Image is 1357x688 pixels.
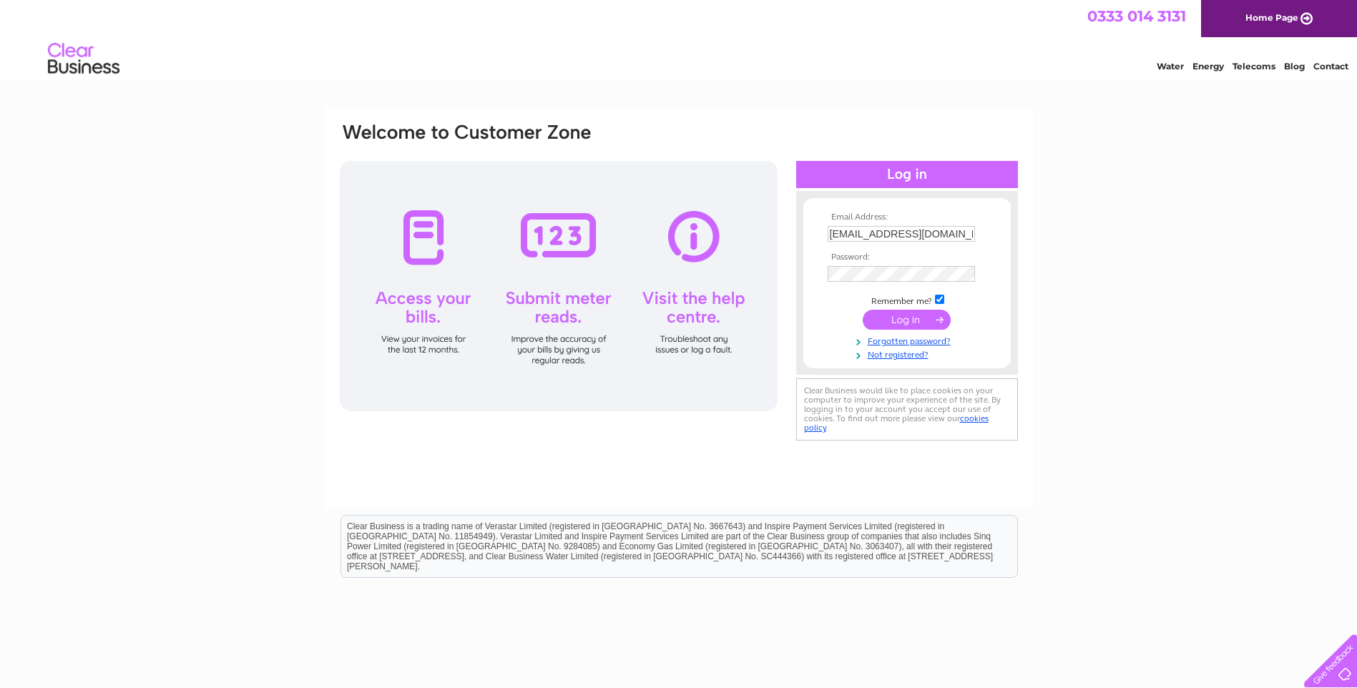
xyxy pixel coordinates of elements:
[863,310,951,330] input: Submit
[828,333,990,347] a: Forgotten password?
[1233,61,1275,72] a: Telecoms
[1284,61,1305,72] a: Blog
[47,37,120,81] img: logo.png
[1313,61,1348,72] a: Contact
[824,293,990,307] td: Remember me?
[341,8,1017,69] div: Clear Business is a trading name of Verastar Limited (registered in [GEOGRAPHIC_DATA] No. 3667643...
[804,413,989,433] a: cookies policy
[824,212,990,222] th: Email Address:
[828,347,990,360] a: Not registered?
[1157,61,1184,72] a: Water
[1192,61,1224,72] a: Energy
[1087,7,1186,25] a: 0333 014 3131
[824,252,990,262] th: Password:
[796,378,1018,441] div: Clear Business would like to place cookies on your computer to improve your experience of the sit...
